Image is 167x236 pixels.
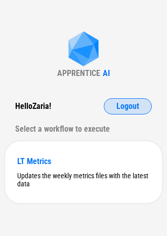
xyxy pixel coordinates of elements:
[63,31,104,68] img: Apprentice AI
[17,172,150,188] div: Updates the weekly metrics files with the latest data
[15,121,152,137] div: Select a workflow to execute
[57,68,100,78] div: APPRENTICE
[116,102,139,110] span: Logout
[17,156,150,166] div: LT Metrics
[104,98,152,114] button: Logout
[103,68,110,78] div: AI
[15,98,51,114] div: Hello Zaria !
